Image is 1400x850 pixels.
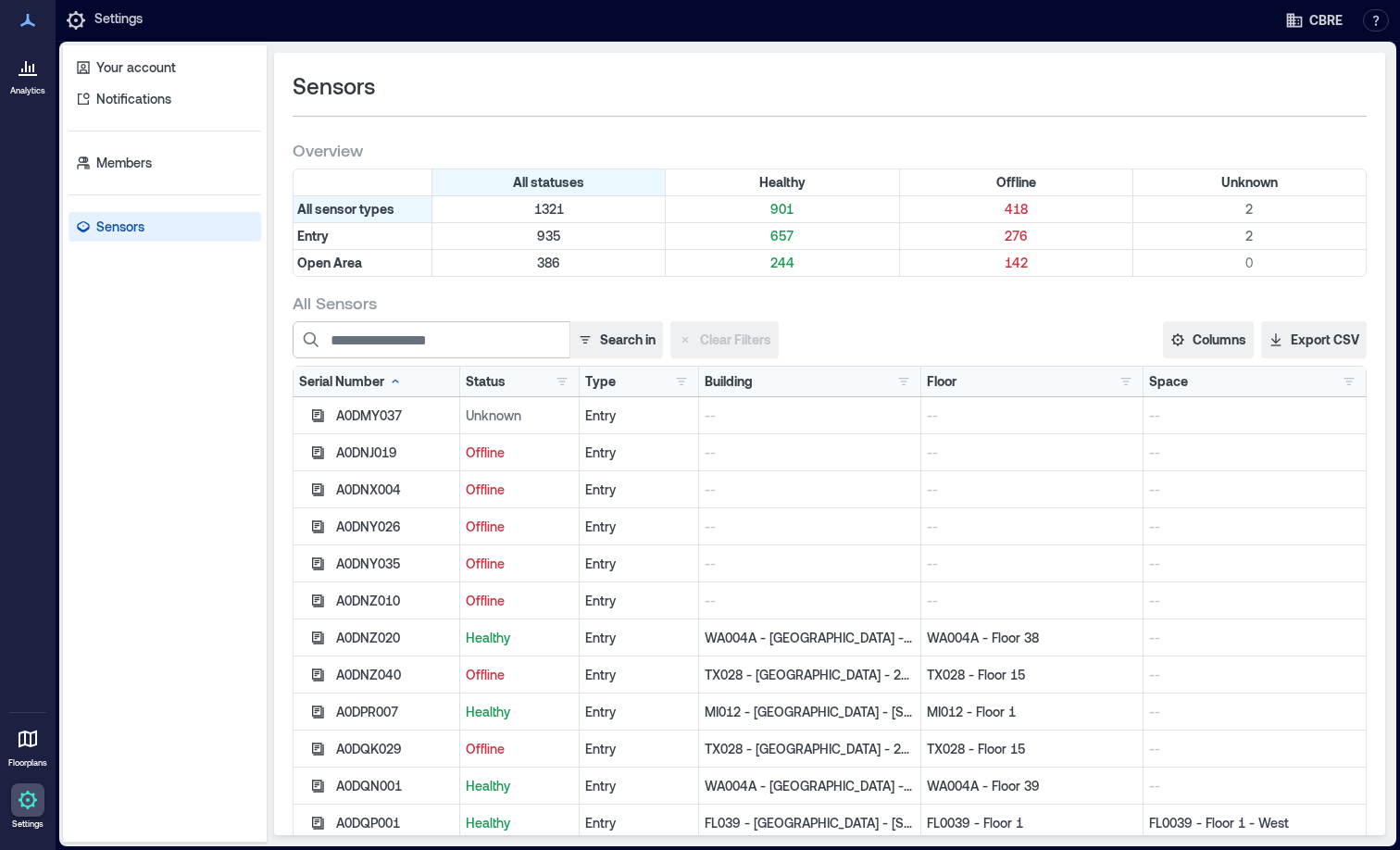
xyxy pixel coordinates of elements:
div: A0DQP001 [336,814,454,832]
p: -- [705,518,915,536]
div: Entry [585,814,693,832]
div: Filter by Type: Entry & Status: Healthy [666,223,899,249]
a: Notifications [69,84,261,114]
p: FL039 - [GEOGRAPHIC_DATA] - [STREET_ADDRESS][GEOGRAPHIC_DATA] – [STREET_ADDRESS] Ste. 100 [705,814,915,832]
span: Sensors [293,71,375,101]
a: Sensors [69,212,261,242]
div: A0DQK029 [336,740,454,758]
div: Filter by Status: Offline [900,169,1133,195]
button: Search in [569,321,663,358]
p: -- [927,592,1137,610]
div: Filter by Type: Open Area & Status: Offline [900,250,1133,276]
p: Offline [466,666,573,684]
a: Your account [69,53,261,82]
p: Offline [466,481,573,499]
p: 276 [904,227,1129,245]
div: Status [466,372,506,391]
p: -- [705,481,915,499]
p: -- [927,555,1137,573]
div: Entry [585,703,693,721]
p: Offline [466,444,573,462]
p: WA004A - [GEOGRAPHIC_DATA] - [STREET_ADDRESS] [705,777,915,795]
p: 244 [669,254,894,272]
p: 418 [904,200,1129,219]
p: WA004A - [GEOGRAPHIC_DATA] - [STREET_ADDRESS] [705,629,915,647]
p: 1321 [436,200,661,219]
a: Floorplans [3,717,53,774]
p: -- [1149,406,1360,425]
p: Sensors [96,218,144,236]
div: A0DQN001 [336,777,454,795]
p: 935 [436,227,661,245]
p: Floorplans [8,757,47,769]
p: 2 [1137,200,1362,219]
p: Healthy [466,777,573,795]
p: -- [927,406,1137,425]
div: Entry [585,740,693,758]
div: Filter by Type: Open Area & Status: Healthy [666,250,899,276]
p: Analytics [10,85,45,96]
p: MI012 - Floor 1 [927,703,1137,721]
p: Settings [12,819,44,830]
p: -- [705,406,915,425]
p: Settings [94,9,143,31]
div: A0DNY026 [336,518,454,536]
p: Members [96,154,152,172]
span: Overview [293,139,363,161]
p: Offline [466,740,573,758]
p: -- [1149,518,1360,536]
div: Filter by Status: Healthy [666,169,899,195]
p: Notifications [96,90,171,108]
p: Healthy [466,814,573,832]
p: -- [1149,777,1360,795]
p: 386 [436,254,661,272]
p: -- [927,481,1137,499]
p: FL0039 - Floor 1 [927,814,1137,832]
p: -- [1149,481,1360,499]
div: Entry [585,555,693,573]
p: 2 [1137,227,1362,245]
p: -- [1149,666,1360,684]
div: Space [1149,372,1188,391]
div: Serial Number [299,372,403,391]
div: Filter by Type: Open Area & Status: Unknown (0 sensors) [1133,250,1366,276]
div: Floor [927,372,956,391]
p: TX028 - [GEOGRAPHIC_DATA] - 2100 [PERSON_NAME].., TX028 - [GEOGRAPHIC_DATA] - 2100 [PERSON_NAME] [705,666,915,684]
div: A0DNZ020 [336,629,454,647]
button: CBRE [1280,6,1348,35]
p: TX028 - [GEOGRAPHIC_DATA] - 2100 [PERSON_NAME].., TX028 - [GEOGRAPHIC_DATA] - 2100 [PERSON_NAME] [705,740,915,758]
div: Type [585,372,616,391]
div: Entry [585,481,693,499]
p: TX028 - Floor 15 [927,666,1137,684]
span: CBRE [1309,11,1343,30]
div: A0DPR007 [336,703,454,721]
div: All statuses [432,169,666,195]
p: Healthy [466,629,573,647]
p: -- [705,444,915,462]
p: Offline [466,555,573,573]
span: All Sensors [293,292,377,314]
p: Unknown [466,406,573,425]
div: Entry [585,518,693,536]
p: -- [705,592,915,610]
div: Filter by Type: Open Area [294,250,432,276]
div: A0DNZ010 [336,592,454,610]
p: Offline [466,592,573,610]
button: Columns [1163,321,1254,358]
p: -- [1149,555,1360,573]
p: TX028 - Floor 15 [927,740,1137,758]
div: Entry [585,629,693,647]
div: Filter by Type: Entry & Status: Offline [900,223,1133,249]
a: Settings [6,778,50,835]
div: All sensor types [294,196,432,222]
p: Your account [96,58,176,77]
div: A0DNX004 [336,481,454,499]
p: -- [927,444,1137,462]
p: -- [1149,703,1360,721]
div: Entry [585,592,693,610]
p: Healthy [466,703,573,721]
p: -- [705,555,915,573]
p: -- [927,518,1137,536]
div: A0DNJ019 [336,444,454,462]
p: FL0039 - Floor 1 - West [1149,814,1360,832]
